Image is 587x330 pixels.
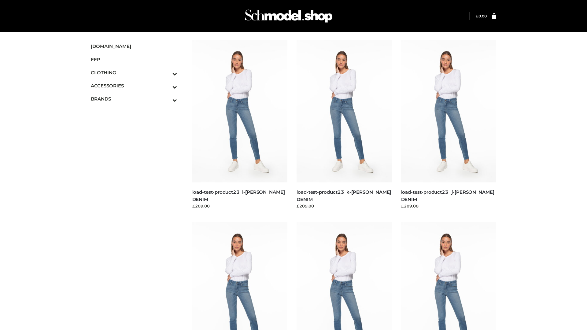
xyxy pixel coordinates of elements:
a: FFP [91,53,177,66]
span: [DOMAIN_NAME] [91,43,177,50]
a: load-test-product23_l-[PERSON_NAME] DENIM [192,189,285,202]
a: CLOTHINGToggle Submenu [91,66,177,79]
a: load-test-product23_j-[PERSON_NAME] DENIM [401,189,494,202]
bdi: 0.00 [476,14,487,18]
span: BRANDS [91,95,177,102]
span: CLOTHING [91,69,177,76]
span: ACCESSORIES [91,82,177,89]
a: [DOMAIN_NAME] [91,40,177,53]
span: £ [476,14,478,18]
img: Schmodel Admin 964 [243,4,334,28]
button: Toggle Submenu [156,66,177,79]
span: FFP [91,56,177,63]
button: Toggle Submenu [156,79,177,92]
a: ACCESSORIESToggle Submenu [91,79,177,92]
a: load-test-product23_k-[PERSON_NAME] DENIM [297,189,391,202]
a: BRANDSToggle Submenu [91,92,177,105]
a: £0.00 [476,14,487,18]
div: £209.00 [192,203,288,209]
div: £209.00 [401,203,497,209]
button: Toggle Submenu [156,92,177,105]
div: £209.00 [297,203,392,209]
